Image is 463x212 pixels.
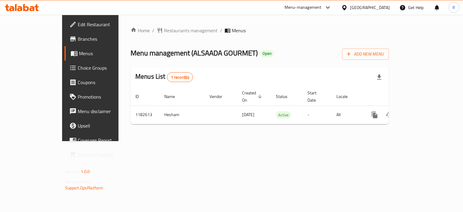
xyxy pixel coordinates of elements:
[350,4,390,11] div: [GEOGRAPHIC_DATA]
[131,27,389,34] nav: breadcrumb
[164,93,183,100] span: Name
[65,90,140,104] a: Promotions
[260,51,274,56] span: Open
[382,108,396,122] button: Change Status
[135,72,193,82] h2: Menus List
[276,112,291,119] span: Active
[65,17,140,32] a: Edit Restaurant
[78,64,135,71] span: Choice Groups
[131,46,258,60] span: Menu management ( ALSAADA GOURMET )
[131,87,430,124] table: enhanced table
[65,104,140,119] a: Menu disclaimer
[78,93,135,100] span: Promotions
[372,70,386,84] div: Export file
[209,93,230,100] span: Vendor
[65,178,93,186] span: Get support on:
[78,137,135,144] span: Coverage Report
[347,50,384,58] span: Add New Menu
[78,108,135,115] span: Menu disclaimer
[242,89,264,104] span: Created On
[78,122,135,129] span: Upsell
[303,106,332,124] td: -
[363,87,430,106] th: Actions
[78,21,135,28] span: Edit Restaurant
[78,79,135,86] span: Coupons
[167,72,193,82] div: Total records count
[131,106,159,124] td: 1182613
[232,27,246,34] span: Menus
[276,93,295,100] span: Status
[65,133,140,147] a: Coverage Report
[135,93,147,100] span: ID
[367,108,382,122] button: more
[65,32,140,46] a: Branches
[65,61,140,75] a: Choice Groups
[65,184,103,192] a: Support.OpsPlatform
[131,27,150,34] a: Home
[336,93,355,100] span: Locale
[78,35,135,43] span: Branches
[78,151,135,158] span: Grocery Checklist
[159,106,205,124] td: Hesham
[81,168,90,176] span: 1.0.0
[220,27,222,34] li: /
[242,111,254,119] span: [DATE]
[65,168,80,176] span: Version:
[65,119,140,133] a: Upsell
[260,50,274,57] div: Open
[276,111,291,119] div: Active
[79,50,135,57] span: Menus
[65,147,140,162] a: Grocery Checklist
[307,89,324,104] span: Start Date
[332,106,363,124] td: All
[342,49,389,60] button: Add New Menu
[285,4,322,11] div: Menu-management
[65,46,140,61] a: Menus
[167,74,193,80] span: 1 record(s)
[452,4,455,11] span: R
[152,27,154,34] li: /
[65,75,140,90] a: Coupons
[157,27,218,34] a: Restaurants management
[164,27,218,34] span: Restaurants management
